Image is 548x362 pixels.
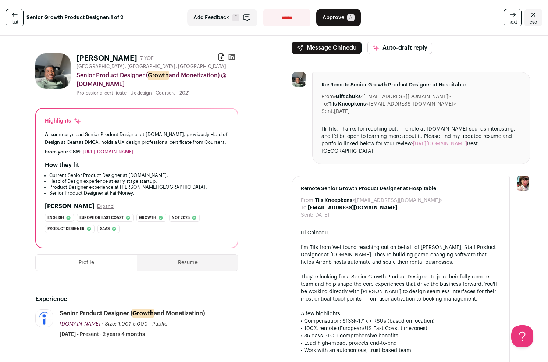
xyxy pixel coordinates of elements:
[148,71,169,80] mark: Growth
[321,81,521,89] span: Re: Remote Senior Growth Product Designer at Hospitable
[334,108,350,115] dd: [DATE]
[321,125,521,155] div: Hi Tils, Thanks for reaching out. The role at [DOMAIN_NAME] sounds interesting, and I’d be open t...
[413,141,467,146] a: [URL][DOMAIN_NAME]
[301,325,501,332] div: • 100% remote (European/US East Coast timezones)
[321,108,334,115] dt: Sent:
[367,42,432,54] button: Auto-draft reply
[292,72,306,87] img: a4da73d591ac81a2393dbb8939b38899f079d92fc21afa46adc2746319ca2073.jpg
[308,205,397,210] b: [EMAIL_ADDRESS][DOMAIN_NAME]
[152,322,167,327] span: Public
[335,93,451,100] dd: <[EMAIL_ADDRESS][DOMAIN_NAME]>
[187,9,257,26] button: Add Feedback F
[530,19,537,25] span: esc
[45,132,73,137] span: AI summary:
[45,149,82,154] span: From your CSM:
[49,178,229,184] li: Head of Design experience at early stage startup.
[508,19,517,25] span: next
[301,185,501,192] span: Remote Senior Growth Product Designer at Hospitable
[316,9,361,26] button: Approve A
[36,310,53,327] img: 080d0b9062162cb6857317cdd39678c55101c47634348d838b00bf0ce4bee211.jpg
[11,19,18,25] span: last
[76,90,238,96] div: Professional certificate - Ux design - Coursera - 2021
[313,212,329,219] dd: [DATE]
[49,184,229,190] li: Product Designer experience at [PERSON_NAME][GEOGRAPHIC_DATA].
[301,340,501,347] div: • Lead high-impact projects end-to-end
[301,212,313,219] dt: Sent:
[321,100,328,108] dt: To:
[516,176,530,191] img: 14759586-medium_jpg
[139,214,156,221] span: Growth
[301,229,501,237] div: Hi Chinedu,
[301,273,501,303] div: They're looking for a Senior Growth Product Designer to join their fully-remote team and help sha...
[49,173,229,178] li: Current Senior Product Designer at [DOMAIN_NAME].
[60,309,205,317] div: Senior Product Designer ( and Monetization)
[301,244,501,266] div: I'm Tils from Wellfound reaching out on behalf of [PERSON_NAME], Staff Product Designer at [DOMAI...
[292,42,362,54] button: Message Chinedu
[102,322,148,327] span: · Size: 1,001-5,000
[524,9,542,26] a: Close
[347,14,355,21] span: A
[83,149,134,154] a: [URL][DOMAIN_NAME]
[328,102,366,107] b: Tils Kneepkens
[60,322,100,327] span: [DOMAIN_NAME]
[193,14,229,21] span: Add Feedback
[45,161,79,170] h2: How they fit
[301,347,501,354] div: • Work with an autonomous, trust-based team
[100,225,110,233] span: Saas
[79,214,124,221] span: Europe or east coast
[301,197,315,204] dt: From:
[315,197,442,204] dd: <[EMAIL_ADDRESS][DOMAIN_NAME]>
[301,204,308,212] dt: To:
[511,325,533,347] iframe: Help Scout Beacon - Open
[301,332,501,340] div: • 35 days PTO + comprehensive benefits
[49,190,229,196] li: Senior Product Designer at FairMoney.
[45,202,94,211] h2: [PERSON_NAME]
[335,94,361,99] b: Gift chuks
[76,53,137,64] h1: [PERSON_NAME]
[321,93,335,100] dt: From:
[504,9,522,26] a: next
[45,131,229,146] div: Lead Senior Product Designer at [DOMAIN_NAME], previously Head of Design at Ceartas DMCA; holds a...
[323,14,344,21] span: Approve
[60,331,145,338] span: [DATE] - Present · 2 years 4 months
[76,64,226,70] span: [GEOGRAPHIC_DATA], [GEOGRAPHIC_DATA], [GEOGRAPHIC_DATA]
[47,225,85,233] span: Product designer
[47,214,64,221] span: English
[35,295,238,304] h2: Experience
[301,310,501,317] div: A few highlights:
[301,317,501,325] div: • Compensation: $133k-171k + RSUs (based on location)
[76,71,238,89] div: Senior Product Designer ( and Monetization) @ [DOMAIN_NAME]
[315,198,352,203] b: Tils Kneepkens
[232,14,239,21] span: F
[45,117,81,125] div: Highlights
[132,309,154,318] mark: Growth
[36,255,137,271] button: Profile
[26,14,123,21] strong: Senior Growth Product Designer: 1 of 2
[140,55,154,62] div: 7 YOE
[149,320,151,328] span: ·
[172,214,190,221] span: Not 2025
[137,255,238,271] button: Resume
[97,203,114,209] button: Expand
[35,53,71,89] img: a4da73d591ac81a2393dbb8939b38899f079d92fc21afa46adc2746319ca2073.jpg
[6,9,24,26] a: last
[328,100,456,108] dd: <[EMAIL_ADDRESS][DOMAIN_NAME]>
